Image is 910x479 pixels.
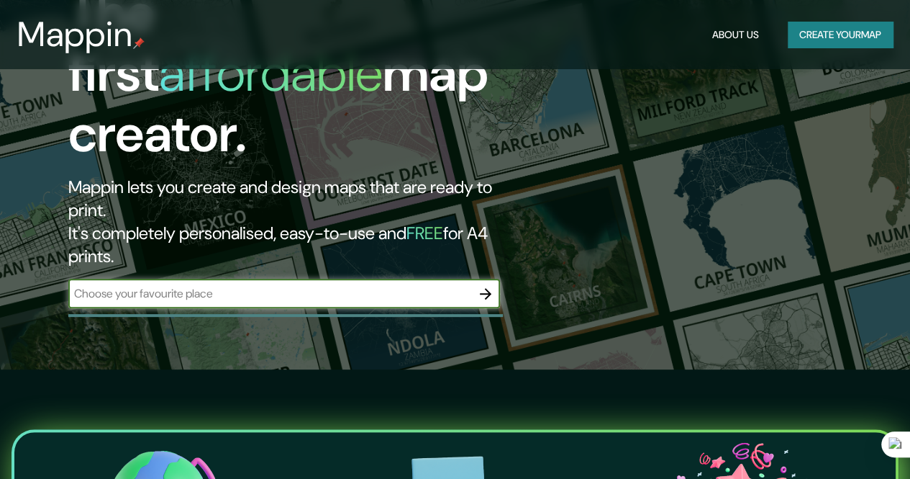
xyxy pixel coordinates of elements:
input: Choose your favourite place [68,285,471,302]
h5: FREE [406,222,443,244]
h1: affordable [159,40,383,107]
button: Create yourmap [788,22,893,48]
h2: Mappin lets you create and design maps that are ready to print. It's completely personalised, eas... [68,176,524,268]
img: mappin-pin [133,37,145,49]
button: About Us [706,22,765,48]
h3: Mappin [17,14,133,55]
